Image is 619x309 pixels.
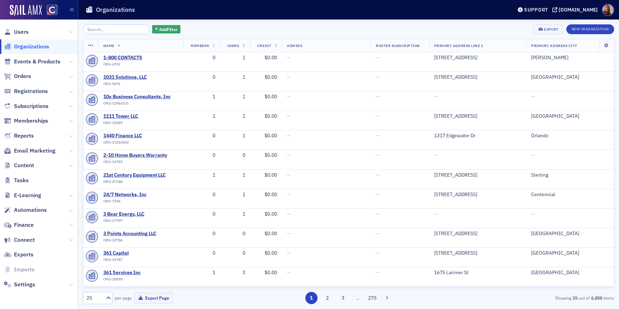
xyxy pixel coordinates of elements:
span: — [376,152,380,158]
span: Credit [257,43,271,48]
div: Export [544,28,558,31]
span: Name [103,43,114,48]
a: 1031 Solutions, LLC [103,74,167,80]
div: [STREET_ADDRESS] [434,231,522,237]
span: — [434,152,438,158]
a: 361 Services Inc [103,270,167,276]
div: 1 [225,94,245,100]
button: New Organization [566,24,614,34]
a: Registrations [4,87,48,95]
span: $0.00 [264,74,277,80]
span: 3 Bear Energy, LLC [103,211,167,217]
div: 0 [188,55,215,61]
div: [GEOGRAPHIC_DATA] [531,270,609,276]
div: ORG-33787 [103,257,167,264]
div: ORG-6703 [103,62,167,69]
div: 1 [188,113,215,119]
h1: Organizations [96,6,135,14]
span: — [287,191,291,198]
a: New Organization [566,25,614,32]
a: 24/7 Networks, Inc [103,192,167,198]
a: Finance [4,221,34,229]
span: — [287,172,291,178]
button: AddFilter [152,25,181,34]
span: — [376,113,380,119]
div: ORG-12964101 [103,101,171,108]
div: 0 [188,250,215,256]
span: — [376,54,380,61]
div: Centennial [531,192,609,198]
div: [STREET_ADDRESS] [434,250,522,256]
span: E-Learning [14,192,41,199]
div: 0 [188,211,215,217]
div: [STREET_ADDRESS] [434,74,522,80]
div: [GEOGRAPHIC_DATA] [531,231,609,237]
a: Memberships [4,117,48,125]
button: 2 [321,292,333,304]
a: Tasks [4,177,29,184]
span: Primary Address City [531,43,577,48]
span: — [376,74,380,80]
span: — [287,230,291,237]
div: ORG-18289 [103,121,167,128]
button: 3 [337,292,349,304]
span: $0.00 [264,152,277,158]
span: — [434,211,438,217]
span: — [287,250,291,256]
div: [GEOGRAPHIC_DATA] [531,113,609,119]
a: 1111 Tower LLC [103,113,167,119]
button: Export [533,24,564,34]
div: 1317 Edgewater Dr [434,133,522,139]
span: Content [14,162,34,169]
a: View Homepage [42,5,58,16]
span: $0.00 [264,250,277,256]
span: 2-10 Home Buyers Warranty [103,152,167,159]
a: Organizations [4,43,49,51]
span: $0.00 [264,172,277,178]
span: $0.00 [264,269,277,276]
a: 1440 Finance LLC [103,133,167,139]
a: Automations [4,206,47,214]
div: Sterling [531,172,609,178]
div: [STREET_ADDRESS] [434,172,522,178]
div: 1 [188,270,215,276]
span: Members [191,43,209,48]
div: 0 [188,152,215,159]
div: 1 [225,133,245,139]
span: $0.00 [264,54,277,61]
div: 0 [225,231,245,237]
div: 0 [188,231,215,237]
img: SailAMX [10,5,42,16]
span: Profile [602,4,614,16]
div: Showing out of items [442,295,614,301]
a: 10x Business Consultants, Inc [103,94,171,100]
a: Reports [4,132,34,140]
span: — [531,152,535,158]
label: per page [115,295,132,301]
a: 3 Points Accounting LLC [103,231,167,237]
div: 0 [188,192,215,198]
span: $0.00 [264,211,277,217]
strong: 25 [571,295,579,301]
div: Support [524,7,548,13]
span: — [376,191,380,198]
span: Primary Address Line 1 [434,43,483,48]
span: Automations [14,206,47,214]
a: Settings [4,281,35,288]
button: [DOMAIN_NAME] [552,7,600,12]
span: — [287,74,291,80]
span: — [376,93,380,100]
span: 361 Capital [103,250,167,256]
span: Registrations [14,87,48,95]
span: — [531,93,535,100]
div: 0 [188,133,215,139]
a: Users [4,28,29,36]
span: Reports [14,132,34,140]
